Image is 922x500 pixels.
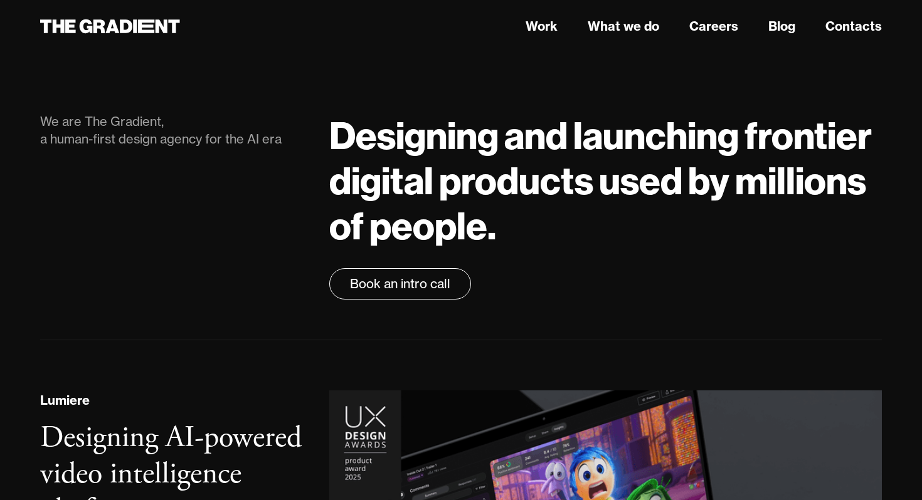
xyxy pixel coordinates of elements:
[588,17,659,36] a: What we do
[329,268,471,299] a: Book an intro call
[40,113,304,148] div: We are The Gradient, a human-first design agency for the AI era
[526,17,558,36] a: Work
[40,391,90,410] div: Lumiere
[825,17,882,36] a: Contacts
[689,17,738,36] a: Careers
[329,113,882,248] h1: Designing and launching frontier digital products used by millions of people.
[768,17,795,36] a: Blog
